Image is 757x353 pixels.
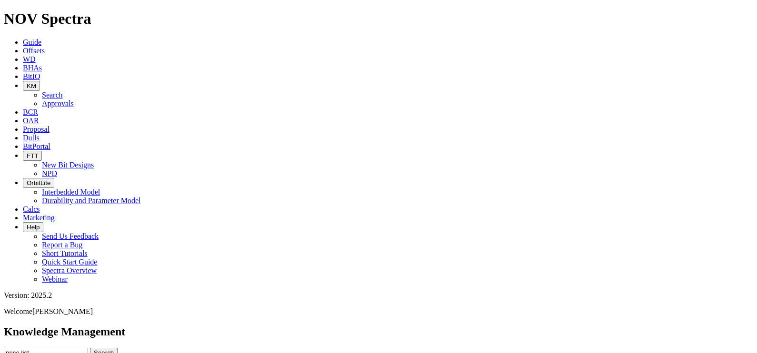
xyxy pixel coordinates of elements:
[42,241,82,249] a: Report a Bug
[23,142,50,150] a: BitPortal
[23,178,54,188] button: OrbitLite
[23,72,40,80] a: BitIQ
[23,214,55,222] a: Marketing
[23,205,40,213] a: Calcs
[42,196,141,205] a: Durability and Parameter Model
[42,266,97,275] a: Spectra Overview
[4,10,753,28] h1: NOV Spectra
[23,151,42,161] button: FTT
[42,258,97,266] a: Quick Start Guide
[42,275,68,283] a: Webinar
[23,55,36,63] a: WD
[42,161,94,169] a: New Bit Designs
[42,99,74,108] a: Approvals
[23,117,39,125] a: OAR
[23,81,40,91] button: KM
[42,188,100,196] a: Interbedded Model
[23,47,45,55] a: Offsets
[4,307,753,316] p: Welcome
[42,91,63,99] a: Search
[42,232,99,240] a: Send Us Feedback
[4,325,753,338] h2: Knowledge Management
[27,152,38,159] span: FTT
[4,291,753,300] div: Version: 2025.2
[23,108,38,116] a: BCR
[27,224,40,231] span: Help
[23,125,50,133] a: Proposal
[23,222,43,232] button: Help
[42,249,88,257] a: Short Tutorials
[27,82,36,89] span: KM
[32,307,93,315] span: [PERSON_NAME]
[23,64,42,72] a: BHAs
[42,169,57,177] a: NPD
[23,38,41,46] a: Guide
[27,179,50,186] span: OrbitLite
[23,134,40,142] a: Dulls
